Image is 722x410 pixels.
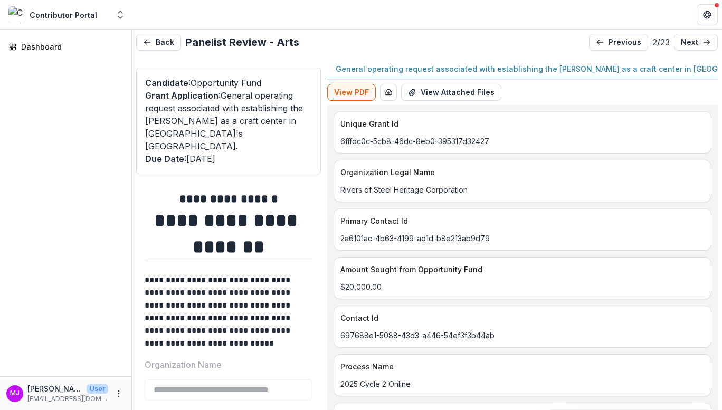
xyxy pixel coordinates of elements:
p: 697688e1-5088-43d3-a446-54ef3f3b44ab [340,330,705,341]
div: Medina Jackson [10,390,20,397]
a: previous [589,34,648,51]
p: Rivers of Steel Heritage Corporation [340,184,705,195]
h2: Panelist Review - Arts [185,36,299,49]
button: View PDF [327,84,376,101]
div: Dashboard [21,41,119,52]
p: Organization Name [145,358,222,371]
span: Grant Application [145,90,218,101]
p: previous [609,38,641,47]
p: [EMAIL_ADDRESS][DOMAIN_NAME] [27,394,108,404]
p: : Opportunity Fund [145,77,312,89]
p: Contact Id [340,312,700,323]
p: 6fffdc0c-5cb8-46dc-8eb0-395317d32427 [340,136,705,147]
button: Get Help [697,4,718,25]
p: : [DATE] [145,152,312,165]
a: next [674,34,718,51]
p: Primary Contact Id [340,215,700,226]
a: Dashboard [4,38,127,55]
p: Unique Grant Id [340,118,700,129]
button: View Attached Files [401,84,501,101]
button: Back [136,34,181,51]
p: 2a6101ac-4b63-4199-ad1d-b8e213ab9d79 [340,233,705,244]
p: Amount Sought from Opportunity Fund [340,264,700,275]
img: Contributor Portal [8,6,25,23]
p: 2 / 23 [652,36,670,49]
button: Open entity switcher [113,4,128,25]
p: 2025 Cycle 2 Online [340,378,705,389]
span: Candidate [145,78,188,88]
p: User [87,384,108,394]
p: Process Name [340,361,700,372]
span: Due Date [145,154,184,164]
p: Organization Legal Name [340,167,700,178]
button: More [112,387,125,400]
p: next [681,38,698,47]
div: Contributor Portal [30,9,97,21]
p: : General operating request associated with establishing the [PERSON_NAME] as a craft center in [... [145,89,312,152]
p: [PERSON_NAME] [27,383,82,394]
p: $20,000.00 [340,281,705,292]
